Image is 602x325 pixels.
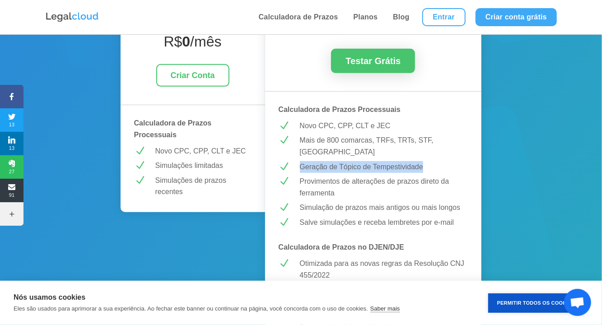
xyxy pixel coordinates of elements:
[422,8,466,26] a: Entrar
[155,175,252,198] p: Simulações de prazos recentes
[134,145,145,157] span: N
[476,8,557,26] a: Criar conta grátis
[155,145,252,157] p: Novo CPC, CPP, CLT e JEC
[45,11,99,23] img: Logo da Legalcloud
[279,135,290,146] span: N
[370,305,400,312] a: Saber mais
[134,33,252,55] h4: R$ /mês
[300,135,468,158] p: Mais de 800 comarcas, TRFs, TRTs, STF, [GEOGRAPHIC_DATA]
[279,243,404,251] strong: Calculadora de Prazos no DJEN/DJE
[279,217,290,228] span: N
[300,161,468,173] p: Geração de Tópico de Tempestividade
[300,120,468,132] p: Novo CPC, CPP, CLT e JEC
[279,176,290,187] span: N
[300,258,468,281] p: Otimizada para as novas regras da Resolução CNJ 455/2022
[134,160,145,171] span: N
[564,289,591,316] a: Bate-papo aberto
[14,305,368,312] p: Eles são usados para aprimorar a sua experiência. Ao fechar este banner ou continuar na página, v...
[279,161,290,172] span: N
[134,119,212,139] strong: Calculadora de Prazos Processuais
[134,175,145,186] span: N
[182,33,190,50] strong: 0
[279,258,290,269] span: N
[488,293,584,313] button: Permitir Todos os Cookies
[300,202,468,214] p: Simulação de prazos mais antigos ou mais longos
[300,217,468,228] p: Salve simulações e receba lembretes por e-mail
[156,64,229,87] a: Criar Conta
[279,106,401,113] strong: Calculadora de Prazos Processuais
[331,49,415,73] a: Testar Grátis
[279,202,290,213] span: N
[300,176,468,199] p: Provimentos de alterações de prazos direto da ferramenta
[155,160,252,172] p: Simulações limitadas
[14,293,85,301] strong: Nós usamos cookies
[279,120,290,131] span: N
